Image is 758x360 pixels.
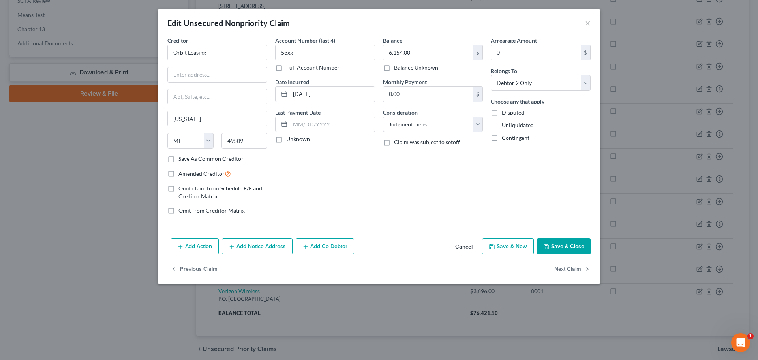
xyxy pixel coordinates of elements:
[482,238,534,255] button: Save & New
[383,45,473,60] input: 0.00
[449,239,479,255] button: Cancel
[394,139,460,145] span: Claim was subject to setoff
[222,238,293,255] button: Add Notice Address
[383,87,473,102] input: 0.00
[275,36,335,45] label: Account Number (last 4)
[491,36,537,45] label: Arrearage Amount
[581,45,590,60] div: $
[585,18,591,28] button: ×
[502,122,534,128] span: Unliquidated
[275,45,375,60] input: XXXX
[168,89,267,104] input: Apt, Suite, etc...
[178,185,262,200] span: Omit claim from Schedule E/F and Creditor Matrix
[473,87,482,102] div: $
[221,133,268,149] input: Enter zip...
[286,64,340,72] label: Full Account Number
[383,36,402,45] label: Balance
[747,333,754,339] span: 1
[502,109,524,116] span: Disputed
[167,45,267,60] input: Search creditor by name...
[178,170,225,177] span: Amended Creditor
[502,134,529,141] span: Contingent
[296,238,354,255] button: Add Co-Debtor
[491,68,517,74] span: Belongs To
[383,108,418,117] label: Consideration
[178,155,244,163] label: Save As Common Creditor
[394,64,438,72] label: Balance Unknown
[290,87,375,102] input: MM/DD/YYYY
[731,333,750,352] iframe: Intercom live chat
[473,45,482,60] div: $
[167,37,188,44] span: Creditor
[275,78,309,86] label: Date Incurred
[168,67,267,82] input: Enter address...
[491,45,581,60] input: 0.00
[171,261,218,277] button: Previous Claim
[178,207,245,214] span: Omit from Creditor Matrix
[537,238,591,255] button: Save & Close
[554,261,591,277] button: Next Claim
[171,238,219,255] button: Add Action
[286,135,310,143] label: Unknown
[167,17,290,28] div: Edit Unsecured Nonpriority Claim
[275,108,321,117] label: Last Payment Date
[383,78,427,86] label: Monthly Payment
[290,117,375,132] input: MM/DD/YYYY
[168,111,267,126] input: Enter city...
[491,97,544,106] label: Choose any that apply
